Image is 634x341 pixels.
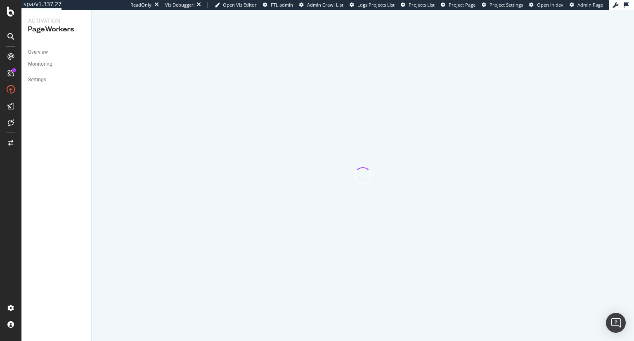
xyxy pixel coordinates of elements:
div: Viz Debugger: [165,2,195,8]
span: Projects List [409,2,435,8]
span: Logs Projects List [357,2,395,8]
span: Open Viz Editor [223,2,257,8]
div: Activation [28,17,85,25]
span: FTL admin [271,2,293,8]
a: Projects List [401,2,435,8]
a: Project Settings [482,2,523,8]
div: PageWorkers [28,25,85,34]
a: Admin Crawl List [299,2,343,8]
span: Admin Crawl List [307,2,343,8]
a: Logs Projects List [350,2,395,8]
a: Open Viz Editor [215,2,257,8]
a: Admin Page [570,2,603,8]
div: Open Intercom Messenger [606,313,626,333]
span: Project Settings [490,2,523,8]
a: Open in dev [529,2,563,8]
span: Admin Page [577,2,603,8]
a: Monitoring [28,60,85,69]
div: Monitoring [28,60,52,69]
span: Open in dev [537,2,563,8]
div: ReadOnly: [130,2,153,8]
a: FTL admin [263,2,293,8]
div: Settings [28,76,46,84]
span: Project Page [449,2,475,8]
div: Overview [28,48,48,57]
a: Project Page [441,2,475,8]
a: Overview [28,48,85,57]
a: Settings [28,76,85,84]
